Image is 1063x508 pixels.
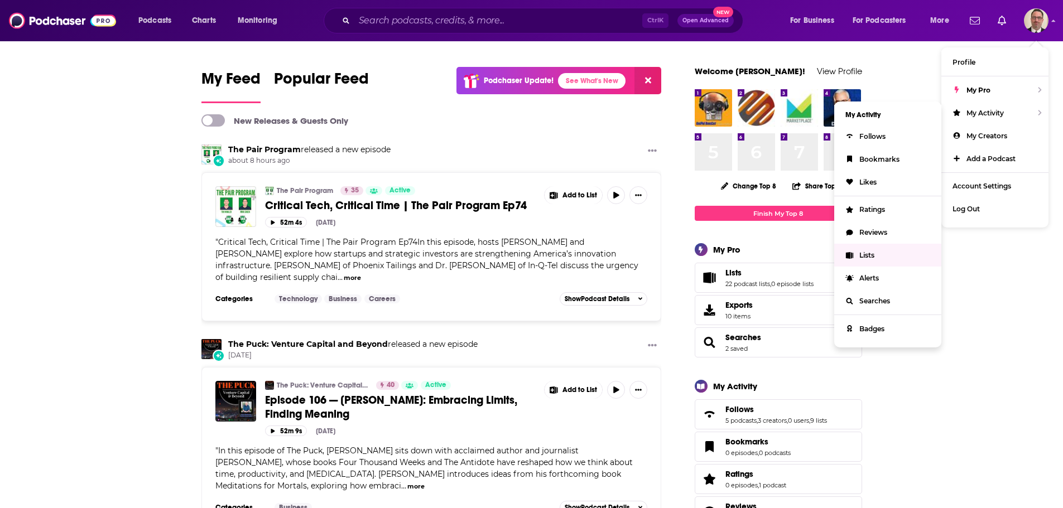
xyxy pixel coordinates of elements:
[228,144,301,154] a: The Pair Program
[965,11,984,30] a: Show notifications dropdown
[695,206,862,221] a: Finish My Top 8
[699,302,721,318] span: Exports
[713,381,757,391] div: My Activity
[643,339,661,353] button: Show More Button
[364,294,400,303] a: Careers
[558,73,626,89] a: See What's New
[213,154,225,167] div: New Episode
[215,381,256,422] a: Episode 106 — Oliver Burkeman: Embracing Limits, Finding Meaning
[1024,8,1048,33] img: User Profile
[265,393,517,421] span: Episode 106 — [PERSON_NAME]: Embracing Limits, Finding Meaning
[215,446,633,491] span: "
[695,295,862,325] a: Exports
[274,69,369,103] a: Popular Feed
[389,185,411,196] span: Active
[677,14,734,27] button: Open AdvancedNew
[265,425,307,436] button: 52m 9s
[941,47,1048,228] ul: Show profile menu
[725,404,754,414] span: Follows
[484,76,554,85] p: Podchaser Update!
[265,393,536,421] a: Episode 106 — [PERSON_NAME]: Embracing Limits, Finding Meaning
[230,12,292,30] button: open menu
[228,339,478,350] h3: released a new episode
[344,273,361,283] button: more
[782,12,848,30] button: open menu
[758,417,787,424] a: 3 creators
[930,13,949,28] span: More
[792,175,842,197] button: Share Top 8
[340,186,363,195] a: 35
[277,186,333,195] a: The Pair Program
[228,156,391,166] span: about 8 hours ago
[941,124,1048,147] a: My Creators
[725,332,761,342] a: Searches
[771,280,814,288] a: 0 episode lists
[695,89,732,127] img: Reel Pod News Cast™ with Levon Putney
[790,13,834,28] span: For Business
[265,381,274,390] a: The Puck: Venture Capital and Beyond
[725,449,758,457] a: 0 episodes
[565,295,629,303] span: Show Podcast Details
[131,12,186,30] button: open menu
[201,69,261,95] span: My Feed
[699,270,721,286] a: Lists
[215,237,638,282] span: "
[421,381,451,390] a: Active
[192,13,216,28] span: Charts
[545,381,603,399] button: Show More Button
[545,186,603,204] button: Show More Button
[757,417,758,424] span: ,
[376,381,399,390] a: 40
[738,89,775,127] img: Rare Earth Exchanges
[817,66,862,76] a: View Profile
[699,407,721,422] a: Follows
[385,186,415,195] a: Active
[228,144,391,155] h3: released a new episode
[215,446,633,491] span: In this episode of The Puck, [PERSON_NAME] sits down with acclaimed author and journalist [PERSON...
[695,66,805,76] a: Welcome [PERSON_NAME]!
[966,86,990,94] span: My Pro
[215,186,256,227] a: Critical Tech, Critical Time | The Pair Program Ep74
[277,381,369,390] a: The Puck: Venture Capital and Beyond
[1024,8,1048,33] span: Logged in as PercPodcast
[758,481,759,489] span: ,
[725,469,753,479] span: Ratings
[725,300,753,310] span: Exports
[401,481,406,491] span: ...
[695,263,862,293] span: Lists
[713,7,733,17] span: New
[759,481,786,489] a: 1 podcast
[941,147,1048,170] a: Add a Podcast
[966,154,1016,163] span: Add a Podcast
[966,132,1007,140] span: My Creators
[642,13,668,28] span: Ctrl K
[758,449,759,457] span: ,
[275,294,322,303] a: Technology
[9,10,116,31] a: Podchaser - Follow, Share and Rate Podcasts
[201,69,261,103] a: My Feed
[809,417,810,424] span: ,
[387,380,395,391] span: 40
[824,89,861,127] img: Ask Dr. Drew
[238,13,277,28] span: Monitoring
[725,481,758,489] a: 0 episodes
[228,339,388,349] a: The Puck: Venture Capital and Beyond
[714,179,783,193] button: Change Top 8
[201,339,222,359] img: The Puck: Venture Capital and Beyond
[265,199,536,212] a: Critical Tech, Critical Time | The Pair Program Ep74
[316,219,335,226] div: [DATE]
[334,8,754,33] div: Search podcasts, credits, & more...
[725,280,770,288] a: 22 podcast lists
[725,312,753,320] span: 10 items
[695,432,862,462] span: Bookmarks
[425,380,446,391] span: Active
[781,89,818,127] img: Marketplace
[725,268,814,278] a: Lists
[560,292,648,306] button: ShowPodcast Details
[562,386,597,394] span: Add to List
